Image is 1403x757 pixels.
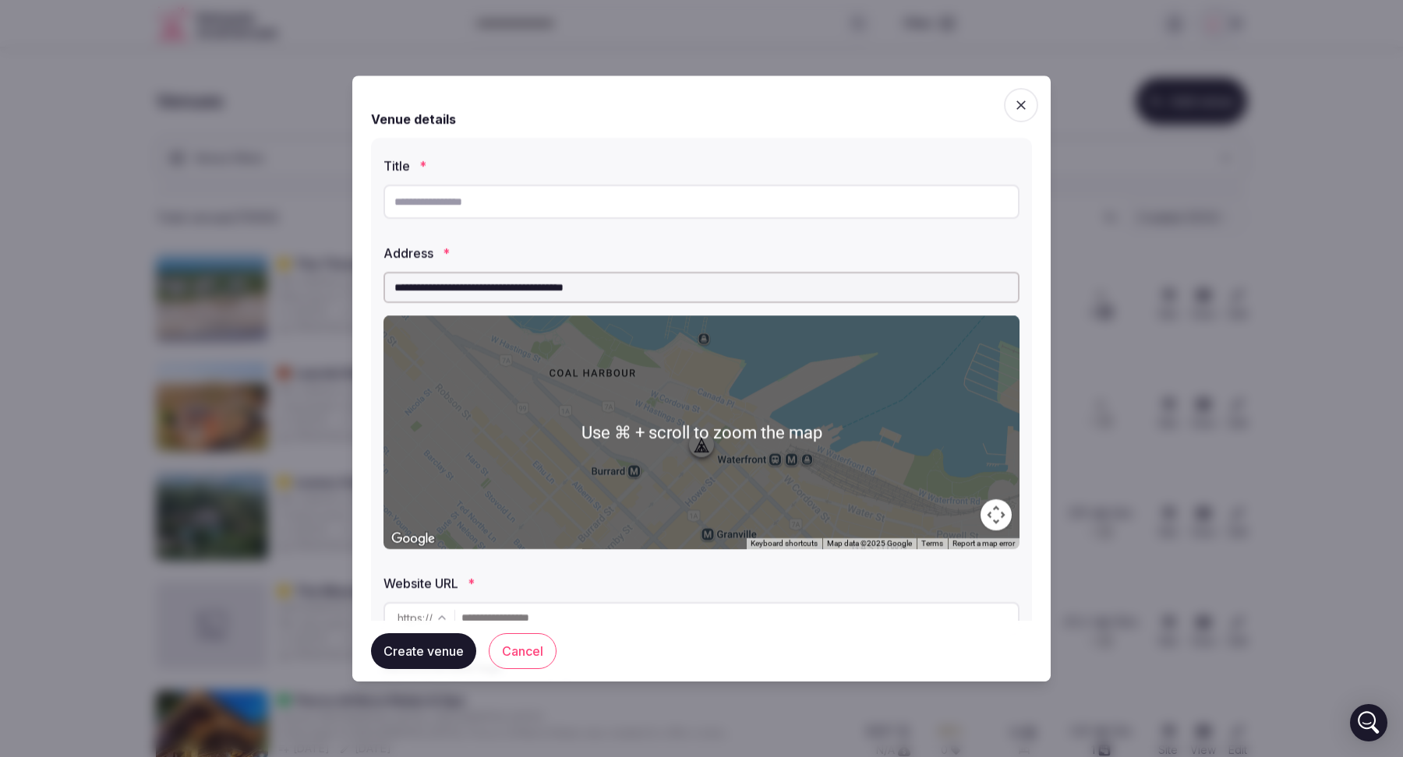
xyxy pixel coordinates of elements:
[383,577,1020,590] label: Website URL
[827,539,912,548] span: Map data ©2025 Google
[371,633,476,669] button: Create venue
[981,499,1012,530] button: Map camera controls
[387,529,439,549] img: Google
[383,247,1020,259] label: Address
[387,529,439,549] a: Open this area in Google Maps (opens a new window)
[921,539,943,548] a: Terms (opens in new tab)
[952,539,1015,548] a: Report a map error
[383,160,1020,172] label: Title
[489,633,557,669] button: Cancel
[371,110,456,129] h2: Venue details
[751,538,818,549] button: Keyboard shortcuts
